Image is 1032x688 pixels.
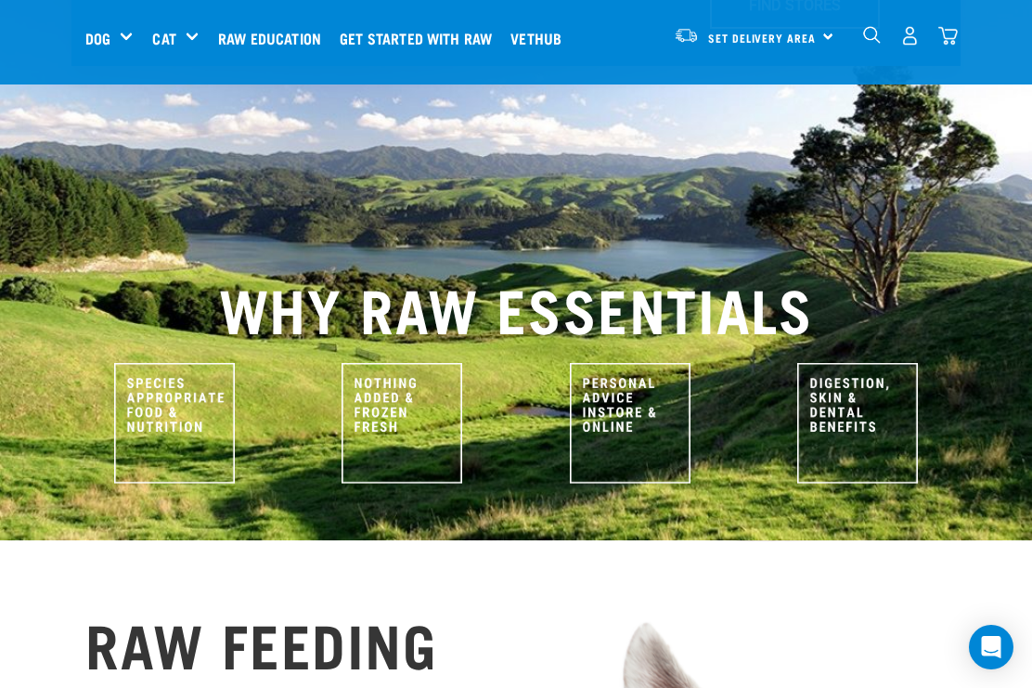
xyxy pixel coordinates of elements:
a: Cat [152,27,175,49]
a: Dog [85,27,110,49]
a: Vethub [506,1,575,75]
img: Nothing Added [342,363,462,484]
img: home-icon-1@2x.png [863,26,881,44]
span: Set Delivery Area [708,34,816,41]
img: van-moving.png [674,27,699,44]
div: Open Intercom Messenger [969,625,1013,669]
h2: WHY RAW ESSENTIALS [85,274,947,341]
img: Species Appropriate Nutrition [114,363,235,484]
img: Personal Advice [570,363,690,484]
a: Get started with Raw [335,1,506,75]
img: Raw Benefits [797,363,918,484]
img: home-icon@2x.png [938,26,958,45]
img: user.png [900,26,920,45]
a: Raw Education [213,1,335,75]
